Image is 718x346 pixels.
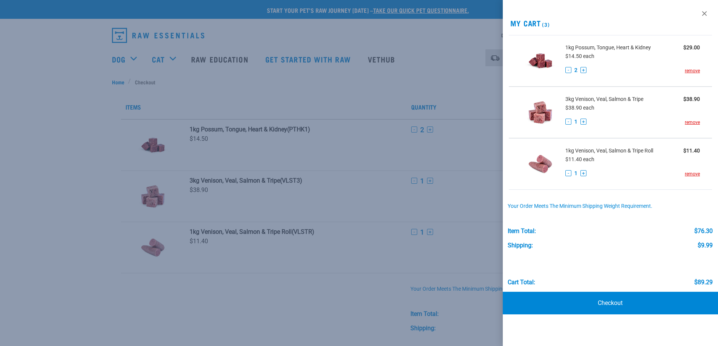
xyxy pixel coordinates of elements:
span: 1kg Venison, Veal, Salmon & Tripe Roll [565,147,653,155]
div: Your order meets the minimum shipping weight requirement. [508,203,713,209]
strong: $38.90 [683,96,700,102]
button: - [565,170,571,176]
div: $9.99 [698,242,713,249]
img: Venison, Veal, Salmon & Tripe [521,93,560,132]
button: + [580,119,586,125]
div: $89.29 [694,279,713,286]
span: $11.40 each [565,156,594,162]
div: $76.30 [694,228,713,235]
button: + [580,170,586,176]
button: - [565,119,571,125]
span: 3kg Venison, Veal, Salmon & Tripe [565,95,643,103]
span: (3) [541,23,550,26]
strong: $29.00 [683,44,700,50]
span: 1 [574,169,577,177]
a: remove [685,67,700,74]
div: Cart total: [508,279,535,286]
a: remove [685,171,700,177]
span: $14.50 each [565,53,594,59]
img: Possum, Tongue, Heart & Kidney [521,41,560,80]
div: Shipping: [508,242,533,249]
span: $38.90 each [565,105,594,111]
span: 2 [574,66,577,74]
button: - [565,67,571,73]
div: Item Total: [508,228,536,235]
img: Venison, Veal, Salmon & Tripe Roll [521,145,560,183]
strong: $11.40 [683,148,700,154]
span: 1kg Possum, Tongue, Heart & Kidney [565,44,651,52]
button: + [580,67,586,73]
span: 1 [574,118,577,126]
a: remove [685,119,700,126]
